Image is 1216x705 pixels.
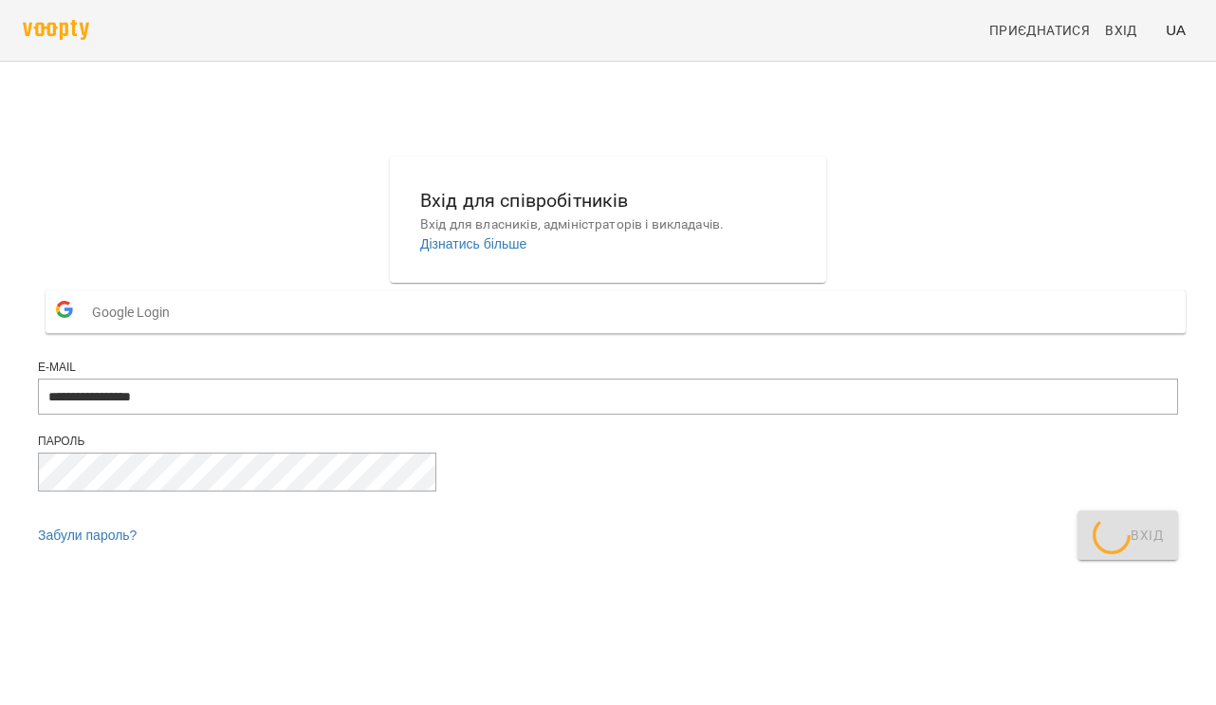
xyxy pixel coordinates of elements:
[420,236,526,251] a: Дізнатись більше
[23,20,89,40] img: voopty.png
[405,171,811,269] button: Вхід для співробітниківВхід для власників, адміністраторів і викладачів.Дізнатись більше
[38,528,137,543] a: Забули пароль?
[1166,20,1186,40] span: UA
[1097,13,1158,47] a: Вхід
[989,19,1090,42] span: Приєднатися
[420,186,796,215] h6: Вхід для співробітників
[420,215,796,234] p: Вхід для власників, адміністраторів і викладачів.
[1105,19,1137,42] span: Вхід
[982,13,1097,47] a: Приєднатися
[38,360,1178,376] div: E-mail
[1158,12,1193,47] button: UA
[46,290,1186,333] button: Google Login
[38,434,1178,450] div: Пароль
[92,293,179,331] span: Google Login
